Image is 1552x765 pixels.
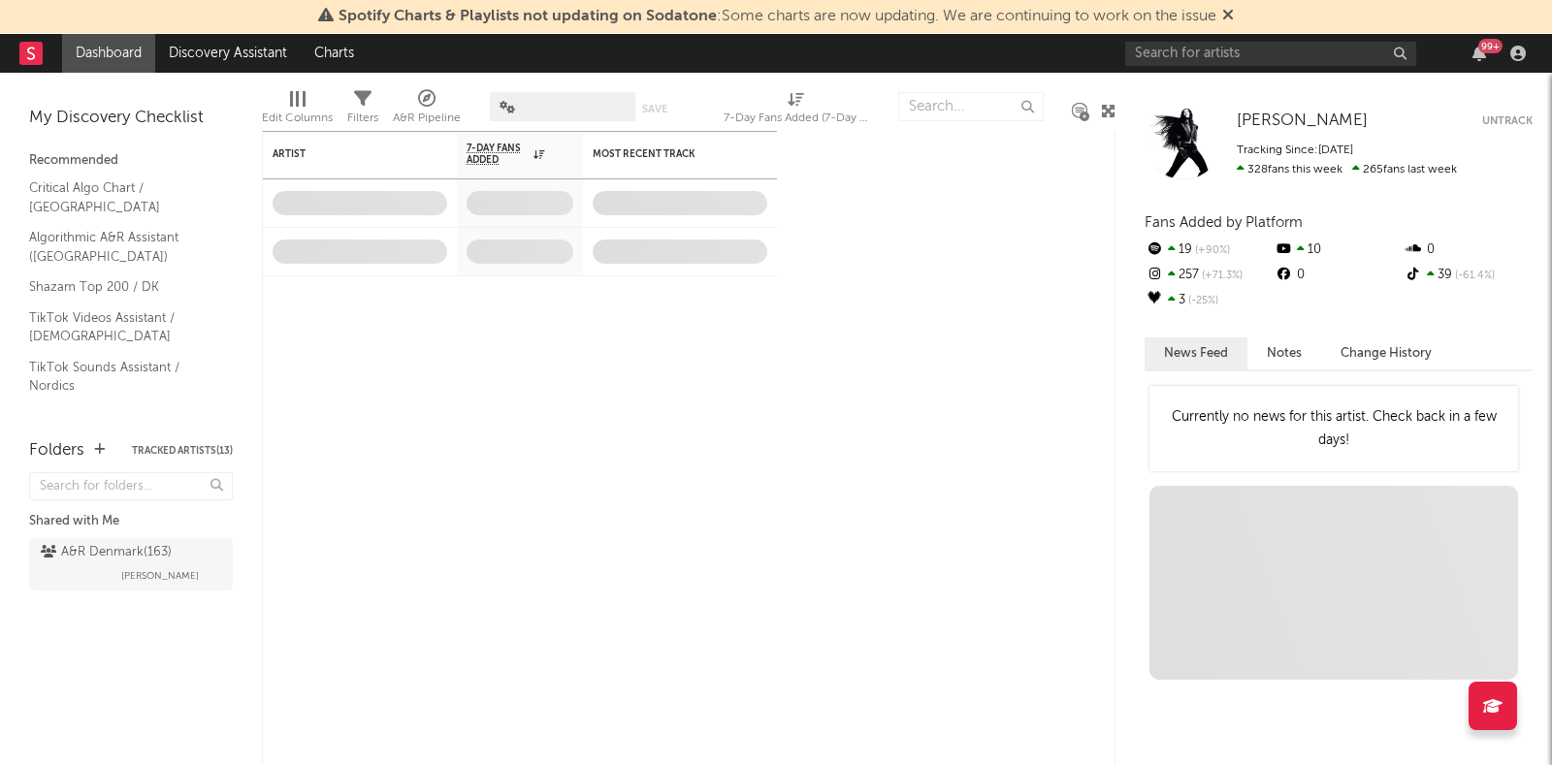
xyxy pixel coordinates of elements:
[1478,39,1503,53] div: 99 +
[1145,238,1274,263] div: 19
[29,439,84,462] div: Folders
[29,177,213,217] a: Critical Algo Chart / [GEOGRAPHIC_DATA]
[1149,386,1518,471] div: Currently no news for this artist. Check back in a few days!
[1237,164,1457,175] span: 265 fans last week
[347,82,378,139] div: Filters
[347,107,378,130] div: Filters
[1274,238,1403,263] div: 10
[393,82,461,139] div: A&R Pipeline
[1237,112,1368,131] a: [PERSON_NAME]
[29,538,233,590] a: A&R Denmark(163)[PERSON_NAME]
[1321,337,1451,369] button: Change History
[1237,112,1368,129] span: [PERSON_NAME]
[132,446,233,456] button: Tracked Artists(13)
[1274,263,1403,288] div: 0
[29,357,213,397] a: TikTok Sounds Assistant / Nordics
[1247,337,1321,369] button: Notes
[593,148,738,160] div: Most Recent Track
[41,541,172,564] div: A&R Denmark ( 163 )
[339,9,717,24] span: Spotify Charts & Playlists not updating on Sodatone
[273,148,418,160] div: Artist
[1482,112,1533,131] button: Untrack
[1145,263,1274,288] div: 257
[29,307,213,347] a: TikTok Videos Assistant / [DEMOGRAPHIC_DATA]
[642,104,667,114] button: Save
[29,149,233,173] div: Recommended
[1237,164,1342,175] span: 328 fans this week
[29,227,213,267] a: Algorithmic A&R Assistant ([GEOGRAPHIC_DATA])
[29,510,233,533] div: Shared with Me
[262,82,333,139] div: Edit Columns
[724,107,869,130] div: 7-Day Fans Added (7-Day Fans Added)
[1199,271,1243,281] span: +71.3 %
[393,107,461,130] div: A&R Pipeline
[1145,215,1303,230] span: Fans Added by Platform
[724,82,869,139] div: 7-Day Fans Added (7-Day Fans Added)
[29,276,213,298] a: Shazam Top 200 / DK
[121,564,199,588] span: [PERSON_NAME]
[29,472,233,500] input: Search for folders...
[1404,238,1533,263] div: 0
[339,9,1216,24] span: : Some charts are now updating. We are continuing to work on the issue
[262,107,333,130] div: Edit Columns
[29,107,233,130] div: My Discovery Checklist
[1472,46,1486,61] button: 99+
[1192,245,1230,256] span: +90 %
[301,34,368,73] a: Charts
[1125,42,1416,66] input: Search for artists
[1185,296,1218,306] span: -25 %
[1452,271,1495,281] span: -61.4 %
[1404,263,1533,288] div: 39
[1222,9,1234,24] span: Dismiss
[467,143,529,166] span: 7-Day Fans Added
[155,34,301,73] a: Discovery Assistant
[1237,144,1353,156] span: Tracking Since: [DATE]
[898,92,1044,121] input: Search...
[62,34,155,73] a: Dashboard
[1145,337,1247,369] button: News Feed
[1145,288,1274,313] div: 3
